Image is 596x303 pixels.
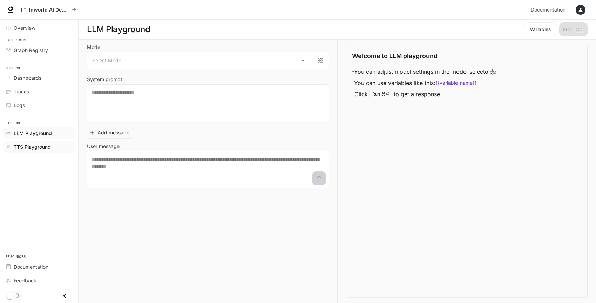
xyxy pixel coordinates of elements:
[352,89,496,100] li: - Click to get a response
[87,22,150,36] h1: LLM Playground
[18,3,79,17] button: All workspaces
[14,24,35,31] span: Overview
[87,77,122,82] p: System prompt
[29,7,68,13] p: Inworld AI Demos
[435,79,477,86] code: {{variable_name}}
[87,52,312,69] div: Select Model
[381,92,389,96] p: ⌘⏎
[87,144,120,149] p: User message
[3,127,75,139] a: LLM Playground
[3,274,75,287] a: Feedback
[3,141,75,153] a: TTS Playground
[524,22,556,36] button: Variables
[3,85,75,98] a: Traces
[3,99,75,111] a: Logs
[57,289,73,303] button: Close drawer
[14,88,29,95] span: Traces
[3,72,75,84] a: Dashboards
[352,77,496,89] li: - You can use variables like this:
[14,143,51,150] span: TTS Playground
[14,47,48,54] span: Graph Registry
[92,57,122,64] span: Select Model
[3,44,75,56] a: Graph Registry
[6,291,13,299] span: Dark mode toggle
[87,127,133,139] button: Add message
[14,277,36,284] span: Feedback
[87,45,101,50] p: Model
[528,3,571,17] a: Documentation
[14,263,48,270] span: Documentation
[3,22,75,34] a: Overview
[14,101,25,109] span: Logs
[369,90,392,98] div: Run
[14,129,52,137] span: LLM Playground
[352,66,496,77] li: - You can adjust model settings in the model selector
[531,6,565,14] span: Documentation
[352,51,438,61] p: Welcome to LLM playground
[3,261,75,273] a: Documentation
[14,74,41,82] span: Dashboards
